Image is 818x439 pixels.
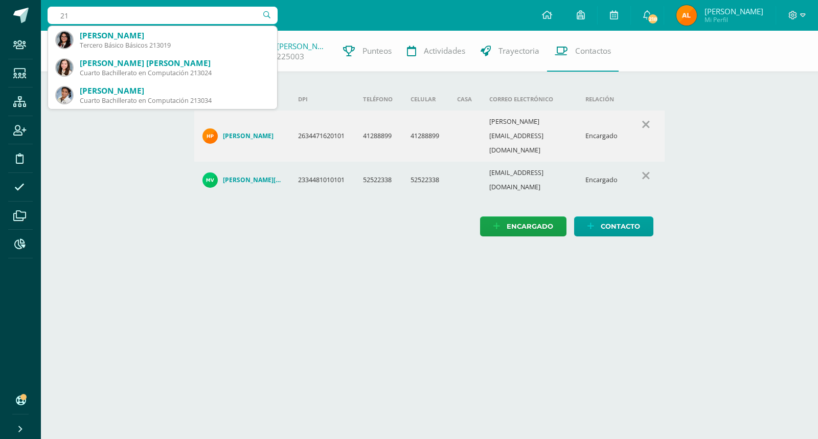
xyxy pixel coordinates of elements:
th: Casa [449,88,481,111]
div: Cuarto Bachillerato en Computación 213034 [80,96,269,105]
img: 265421b2b2602904b59bc4be189aa0ce.png [56,32,73,48]
input: Busca un usuario... [48,7,278,24]
th: DPI [290,88,355,111]
img: b67ba68101f641653a7aeb997721d97b.png [202,128,218,144]
span: Mi Perfil [705,15,763,24]
span: 218 [647,13,658,25]
span: [PERSON_NAME] [705,6,763,16]
img: c1a899e2f3a29f527f051c2135e0df3b.png [202,172,218,188]
td: Encargado [577,162,627,199]
a: [PERSON_NAME] [277,41,328,51]
span: Trayectoria [498,46,539,56]
td: 52522338 [402,162,449,199]
div: Tercero Básico Básicos 213019 [80,41,269,50]
th: Teléfono [355,88,402,111]
div: [PERSON_NAME] [PERSON_NAME] [80,58,269,69]
th: Celular [402,88,449,111]
div: Cuarto Bachillerato en Computación 213024 [80,69,269,77]
h4: [PERSON_NAME][DATE] [223,176,282,184]
a: Contacto [574,216,653,236]
a: [PERSON_NAME] [202,128,282,144]
td: 41288899 [355,111,402,162]
span: Contactos [575,46,611,56]
td: 2634471620101 [290,111,355,162]
div: [PERSON_NAME] [80,85,269,96]
th: Correo electrónico [481,88,577,111]
a: Actividades [399,31,473,72]
a: Trayectoria [473,31,547,72]
th: Relación [577,88,627,111]
span: Actividades [424,46,465,56]
a: 225003 [277,51,304,62]
td: [PERSON_NAME][EMAIL_ADDRESS][DOMAIN_NAME] [481,111,577,162]
img: af9b8bc9e20a7c198341f7486dafb623.png [676,5,697,26]
h4: [PERSON_NAME] [223,132,274,140]
div: [PERSON_NAME] [80,30,269,41]
a: Encargado [480,216,566,236]
a: Contactos [547,31,619,72]
span: Contacto [601,217,640,236]
img: 1fbc2a6ee7f6bd8508102d6b9dba35dc.png [56,87,73,103]
td: 41288899 [402,111,449,162]
img: 1507e539d7c69be7688629ad98ae00b8.png [56,59,73,76]
td: 2334481010101 [290,162,355,199]
a: Punteos [335,31,399,72]
td: [EMAIL_ADDRESS][DOMAIN_NAME] [481,162,577,199]
span: Punteos [362,46,392,56]
a: [PERSON_NAME][DATE] [202,172,282,188]
td: 52522338 [355,162,402,199]
span: Encargado [507,217,553,236]
td: Encargado [577,111,627,162]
